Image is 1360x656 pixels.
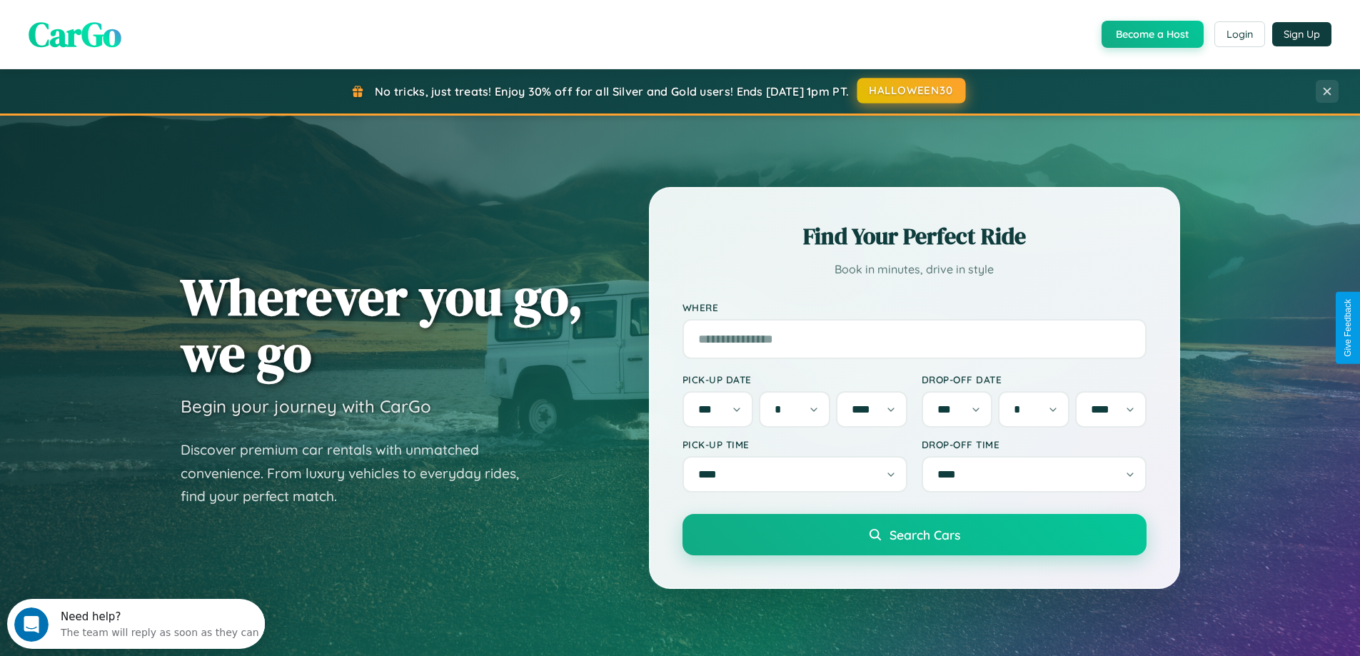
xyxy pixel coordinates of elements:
[1214,21,1265,47] button: Login
[682,259,1147,280] p: Book in minutes, drive in style
[54,24,252,39] div: The team will reply as soon as they can
[1102,21,1204,48] button: Become a Host
[181,395,431,417] h3: Begin your journey with CarGo
[682,514,1147,555] button: Search Cars
[375,84,849,99] span: No tricks, just treats! Enjoy 30% off for all Silver and Gold users! Ends [DATE] 1pm PT.
[857,78,966,104] button: HALLOWEEN30
[181,268,583,381] h1: Wherever you go, we go
[682,438,907,450] label: Pick-up Time
[6,6,266,45] div: Open Intercom Messenger
[682,373,907,385] label: Pick-up Date
[7,599,265,649] iframe: Intercom live chat discovery launcher
[29,11,121,58] span: CarGo
[54,12,252,24] div: Need help?
[1272,22,1331,46] button: Sign Up
[922,373,1147,385] label: Drop-off Date
[890,527,960,543] span: Search Cars
[14,607,49,642] iframe: Intercom live chat
[1343,299,1353,357] div: Give Feedback
[682,301,1147,313] label: Where
[922,438,1147,450] label: Drop-off Time
[181,438,538,508] p: Discover premium car rentals with unmatched convenience. From luxury vehicles to everyday rides, ...
[682,221,1147,252] h2: Find Your Perfect Ride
